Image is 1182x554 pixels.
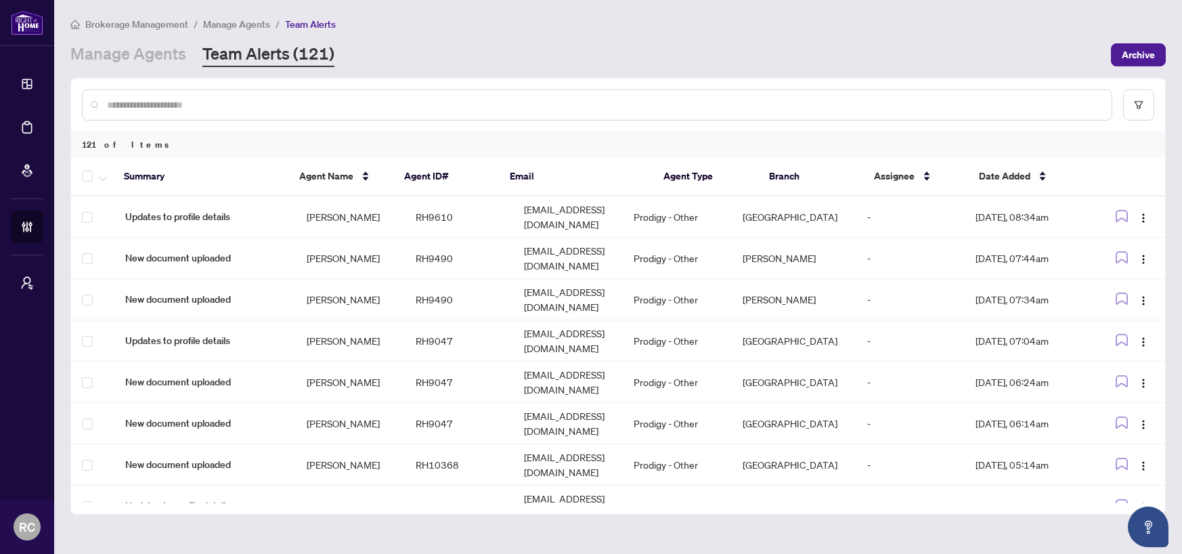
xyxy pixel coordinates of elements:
[856,196,965,238] td: -
[732,238,856,279] td: [PERSON_NAME]
[125,209,285,224] span: Updates to profile details
[1133,412,1154,434] button: Logo
[125,333,285,348] span: Updates to profile details
[125,416,285,431] span: New document uploaded
[405,238,514,279] td: RH9490
[85,18,188,30] span: Brokerage Management
[296,279,405,320] td: [PERSON_NAME]
[1133,454,1154,475] button: Logo
[856,403,965,444] td: -
[299,169,353,184] span: Agent Name
[405,362,514,403] td: RH9047
[732,403,856,444] td: [GEOGRAPHIC_DATA]
[70,20,80,29] span: home
[965,444,1095,486] td: [DATE], 05:14am
[125,457,285,472] span: New document uploaded
[863,157,968,196] th: Assignee
[1138,254,1149,265] img: Logo
[405,320,514,362] td: RH9047
[1138,502,1149,513] img: Logo
[1133,206,1154,228] button: Logo
[202,43,334,67] a: Team Alerts (121)
[968,157,1094,196] th: Date Added
[113,157,288,196] th: Summary
[965,238,1095,279] td: [DATE], 07:44am
[856,238,965,279] td: -
[965,362,1095,403] td: [DATE], 06:24am
[856,486,965,527] td: -
[732,486,856,527] td: [GEOGRAPHIC_DATA]
[19,517,35,536] span: RC
[71,131,1165,157] div: 121 of Items
[856,444,965,486] td: -
[1122,44,1155,66] span: Archive
[979,169,1030,184] span: Date Added
[653,157,758,196] th: Agent Type
[623,320,732,362] td: Prodigy - Other
[203,18,270,30] span: Manage Agents
[1133,495,1154,517] button: Logo
[856,320,965,362] td: -
[405,279,514,320] td: RH9490
[513,238,623,279] td: [EMAIL_ADDRESS][DOMAIN_NAME]
[125,251,285,265] span: New document uploaded
[125,498,285,513] span: Updates to profile details
[194,16,198,32] li: /
[1133,289,1154,310] button: Logo
[1134,100,1143,110] span: filter
[405,486,514,527] td: RH10320
[125,292,285,307] span: New document uploaded
[965,196,1095,238] td: [DATE], 08:34am
[623,238,732,279] td: Prodigy - Other
[513,362,623,403] td: [EMAIL_ADDRESS][DOMAIN_NAME]
[732,196,856,238] td: [GEOGRAPHIC_DATA]
[513,196,623,238] td: [EMAIL_ADDRESS][DOMAIN_NAME]
[1133,247,1154,269] button: Logo
[276,16,280,32] li: /
[856,279,965,320] td: -
[296,362,405,403] td: [PERSON_NAME]
[70,43,186,67] a: Manage Agents
[1133,371,1154,393] button: Logo
[1138,295,1149,306] img: Logo
[296,320,405,362] td: [PERSON_NAME]
[856,362,965,403] td: -
[513,403,623,444] td: [EMAIL_ADDRESS][DOMAIN_NAME]
[125,375,285,389] span: New document uploaded
[288,157,393,196] th: Agent Name
[499,157,653,196] th: Email
[11,10,43,35] img: logo
[296,444,405,486] td: [PERSON_NAME]
[1138,378,1149,389] img: Logo
[513,486,623,527] td: [EMAIL_ADDRESS][DOMAIN_NAME]
[1138,337,1149,347] img: Logo
[1138,213,1149,223] img: Logo
[1128,507,1168,547] button: Open asap
[513,444,623,486] td: [EMAIL_ADDRESS][DOMAIN_NAME]
[405,444,514,486] td: RH10368
[1123,89,1154,121] button: filter
[965,279,1095,320] td: [DATE], 07:34am
[285,18,336,30] span: Team Alerts
[405,196,514,238] td: RH9610
[965,486,1095,527] td: [DATE], 12:24am
[965,320,1095,362] td: [DATE], 07:04am
[758,157,863,196] th: Branch
[296,238,405,279] td: [PERSON_NAME]
[393,157,498,196] th: Agent ID#
[296,403,405,444] td: [PERSON_NAME]
[623,279,732,320] td: Prodigy - Other
[732,320,856,362] td: [GEOGRAPHIC_DATA]
[623,486,732,527] td: Prodigy - Other
[1133,330,1154,351] button: Logo
[623,196,732,238] td: Prodigy - Other
[513,279,623,320] td: [EMAIL_ADDRESS][DOMAIN_NAME]
[513,320,623,362] td: [EMAIL_ADDRESS][DOMAIN_NAME]
[20,276,34,290] span: user-switch
[623,403,732,444] td: Prodigy - Other
[1138,461,1149,471] img: Logo
[623,362,732,403] td: Prodigy - Other
[965,403,1095,444] td: [DATE], 06:14am
[296,196,405,238] td: [PERSON_NAME]
[732,279,856,320] td: [PERSON_NAME]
